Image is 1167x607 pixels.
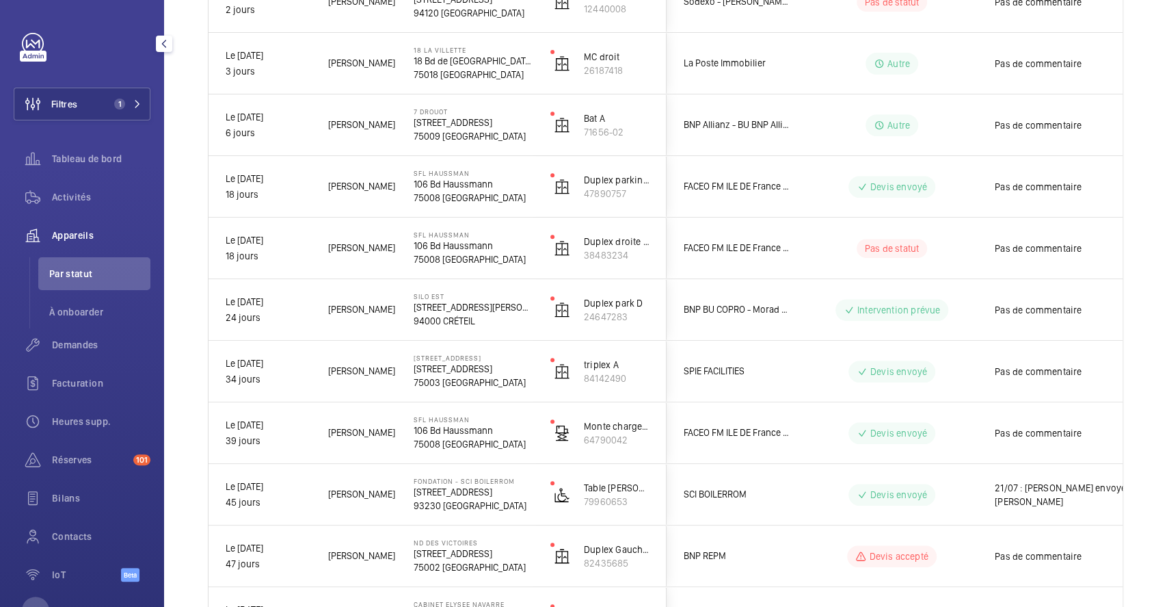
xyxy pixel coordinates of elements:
p: 47890757 [584,187,649,201]
span: BNP REPM [684,548,789,564]
p: [STREET_ADDRESS] [414,116,533,129]
p: 18 la villette [414,46,533,54]
img: elevator.svg [554,363,570,380]
p: Duplex droite acceuil [584,235,649,248]
span: Contacts [52,530,150,543]
span: FACEO FM ILE DE France - Vinci Facilities SIP [684,425,789,441]
span: Par statut [49,267,150,281]
button: Filtres1 [14,88,150,120]
p: 18 jours [226,187,310,203]
img: elevator.svg [554,55,570,72]
img: elevator.svg [554,240,570,257]
span: Demandes [52,338,150,352]
p: Monte charge (entrée parking Rdc) [584,419,649,433]
p: SFL Haussman [414,169,533,177]
p: SFL Haussman [414,231,533,239]
span: Facturation [52,376,150,390]
span: FACEO FM ILE DE France - Vinci Facilities SIP [684,179,789,194]
span: IoT [52,568,121,582]
span: Bilans [52,491,150,505]
p: 34 jours [226,372,310,387]
p: 18 jours [226,248,310,264]
p: Le [DATE] [226,48,310,64]
span: [PERSON_NAME] [328,548,396,564]
p: 75008 [GEOGRAPHIC_DATA] [414,191,533,205]
p: Le [DATE] [226,541,310,556]
p: 64790042 [584,433,649,447]
span: SPIE FACILITIES [684,363,789,379]
p: 75009 [GEOGRAPHIC_DATA] [414,129,533,143]
p: 24647283 [584,310,649,324]
p: 94120 [GEOGRAPHIC_DATA] [414,6,533,20]
p: 12440008 [584,2,649,16]
p: Duplex Gauche OTIS - Coté Montmartre [584,543,649,556]
p: ND DES VICTOIRES [414,539,533,547]
p: Devis envoyé [870,426,927,440]
p: 18 Bd de [GEOGRAPHIC_DATA] [414,54,533,68]
p: 75002 [GEOGRAPHIC_DATA] [414,560,533,574]
p: 84142490 [584,372,649,385]
p: 75008 [GEOGRAPHIC_DATA] [414,437,533,451]
p: 79960653 [584,495,649,508]
span: SCI BOILERROM [684,487,789,502]
p: Le [DATE] [226,171,310,187]
span: Pas de commentaire [995,57,1136,70]
p: 39 jours [226,433,310,449]
p: Le [DATE] [226,294,310,310]
p: 45 jours [226,495,310,511]
p: 3 jours [226,64,310,79]
p: Intervention prévue [857,303,940,317]
span: Activités [52,190,150,204]
span: Réserves [52,453,128,467]
p: 38483234 [584,248,649,262]
p: 2 jours [226,2,310,18]
p: 75018 [GEOGRAPHIC_DATA] [414,68,533,81]
p: [STREET_ADDRESS] [414,547,533,560]
p: Devis envoyé [870,365,927,378]
p: Devis accepté [869,550,928,563]
p: Duplex parking Droite [584,173,649,187]
span: Pas de commentaire [995,180,1136,194]
span: [PERSON_NAME] [328,55,396,71]
p: SFL Haussman [414,415,533,424]
p: 106 Bd Haussmann [414,177,533,191]
p: 7 DROUOT [414,107,533,116]
p: 82435685 [584,556,649,570]
span: Pas de commentaire [995,365,1136,378]
p: 6 jours [226,125,310,141]
span: [PERSON_NAME] [328,240,396,256]
img: elevator.svg [554,179,570,195]
p: Le [DATE] [226,109,310,125]
img: elevator.svg [554,117,570,133]
p: Autre [887,57,910,70]
span: À onboarder [49,305,150,319]
span: Filtres [51,97,77,111]
p: [STREET_ADDRESS] [414,485,533,499]
span: 101 [133,454,150,465]
p: Le [DATE] [226,233,310,248]
p: Table [PERSON_NAME] [584,481,649,495]
span: Heures supp. [52,415,150,428]
span: Pas de commentaire [995,303,1136,317]
p: [STREET_ADDRESS] [414,362,533,376]
p: 75008 [GEOGRAPHIC_DATA] [414,253,533,266]
p: 47 jours [226,556,310,572]
p: triplex A [584,358,649,372]
p: 93230 [GEOGRAPHIC_DATA] [414,499,533,513]
p: Le [DATE] [226,479,310,495]
span: BNP Allianz - BU BNP Allianz [684,117,789,133]
span: [PERSON_NAME] [328,179,396,194]
span: [PERSON_NAME] [328,487,396,502]
span: [PERSON_NAME] [328,425,396,441]
p: 94000 CRÉTEIL [414,314,533,328]
p: SILO EST [414,292,533,300]
span: [PERSON_NAME] [328,302,396,318]
span: Pas de commentaire [995,242,1136,255]
p: 24 jours [226,310,310,326]
span: FACEO FM ILE DE France - Vinci Facilities SIP [684,240,789,256]
p: Le [DATE] [226,356,310,372]
p: [STREET_ADDRESS][PERSON_NAME] [414,300,533,314]
p: Devis envoyé [870,180,927,194]
img: platform_lift.svg [554,487,570,503]
p: Pas de statut [865,242,919,255]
